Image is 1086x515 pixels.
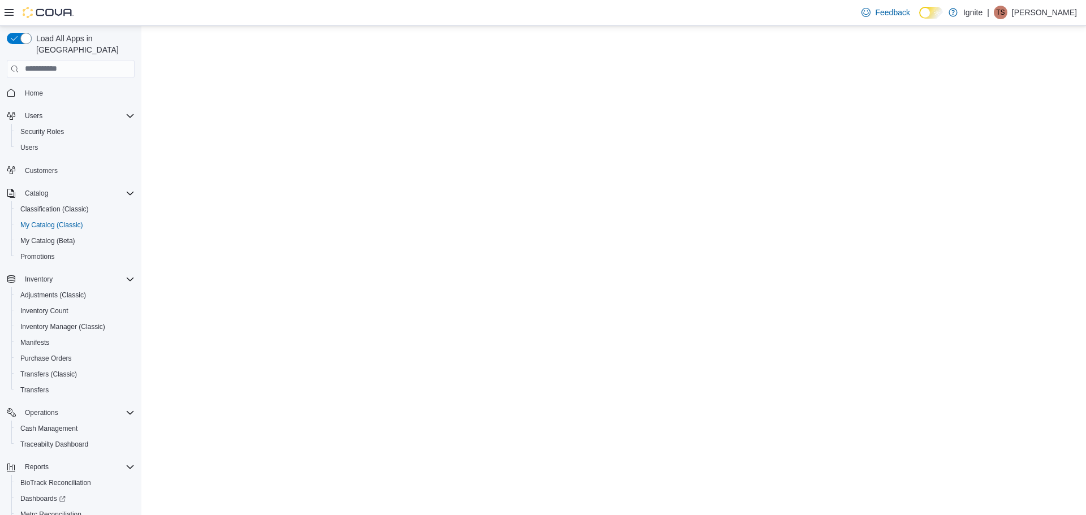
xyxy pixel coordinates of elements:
button: Inventory Manager (Classic) [11,319,139,335]
button: My Catalog (Classic) [11,217,139,233]
span: My Catalog (Beta) [16,234,135,248]
span: Users [20,143,38,152]
a: BioTrack Reconciliation [16,476,96,490]
a: Users [16,141,42,154]
button: My Catalog (Beta) [11,233,139,249]
span: Transfers (Classic) [20,370,77,379]
span: Promotions [20,252,55,261]
span: Inventory [25,275,53,284]
a: Promotions [16,250,59,263]
span: BioTrack Reconciliation [16,476,135,490]
span: Traceabilty Dashboard [20,440,88,449]
button: Reports [2,459,139,475]
span: My Catalog (Beta) [20,236,75,245]
span: My Catalog (Classic) [20,220,83,230]
a: Inventory Manager (Classic) [16,320,110,334]
button: Users [20,109,47,123]
button: Users [2,108,139,124]
span: Catalog [25,189,48,198]
span: Adjustments (Classic) [16,288,135,302]
span: Inventory Manager (Classic) [20,322,105,331]
span: Operations [20,406,135,419]
span: Security Roles [20,127,64,136]
a: Dashboards [11,491,139,507]
a: Home [20,86,48,100]
a: Security Roles [16,125,68,139]
button: Operations [2,405,139,421]
span: Feedback [875,7,910,18]
a: Customers [20,164,62,178]
a: My Catalog (Classic) [16,218,88,232]
a: Adjustments (Classic) [16,288,90,302]
a: Manifests [16,336,54,349]
span: Classification (Classic) [20,205,89,214]
button: BioTrack Reconciliation [11,475,139,491]
span: Inventory Count [16,304,135,318]
a: Traceabilty Dashboard [16,438,93,451]
span: Users [16,141,135,154]
span: Customers [25,166,58,175]
button: Operations [20,406,63,419]
span: Classification (Classic) [16,202,135,216]
span: Reports [25,462,49,471]
span: BioTrack Reconciliation [20,478,91,487]
span: Traceabilty Dashboard [16,438,135,451]
a: Cash Management [16,422,82,435]
span: Security Roles [16,125,135,139]
span: Adjustments (Classic) [20,291,86,300]
span: Users [25,111,42,120]
span: Cash Management [20,424,77,433]
span: Cash Management [16,422,135,435]
a: Transfers (Classic) [16,367,81,381]
button: Cash Management [11,421,139,436]
input: Dark Mode [919,7,943,19]
button: Security Roles [11,124,139,140]
button: Transfers [11,382,139,398]
span: Transfers (Classic) [16,367,135,381]
p: [PERSON_NAME] [1012,6,1077,19]
span: Inventory [20,272,135,286]
button: Adjustments (Classic) [11,287,139,303]
span: TS [996,6,1005,19]
span: Home [25,89,43,98]
a: Inventory Count [16,304,73,318]
span: Manifests [20,338,49,347]
span: Purchase Orders [20,354,72,363]
button: Home [2,85,139,101]
span: Catalog [20,187,135,200]
a: Transfers [16,383,53,397]
p: Ignite [963,6,982,19]
span: Home [20,86,135,100]
button: Users [11,140,139,155]
button: Reports [20,460,53,474]
a: My Catalog (Beta) [16,234,80,248]
span: Users [20,109,135,123]
span: Purchase Orders [16,352,135,365]
button: Promotions [11,249,139,265]
span: Transfers [16,383,135,397]
span: Load All Apps in [GEOGRAPHIC_DATA] [32,33,135,55]
span: My Catalog (Classic) [16,218,135,232]
button: Inventory Count [11,303,139,319]
a: Classification (Classic) [16,202,93,216]
span: Operations [25,408,58,417]
span: Dashboards [20,494,66,503]
span: Inventory Manager (Classic) [16,320,135,334]
button: Purchase Orders [11,350,139,366]
span: Inventory Count [20,306,68,315]
img: Cova [23,7,74,18]
button: Manifests [11,335,139,350]
button: Catalog [20,187,53,200]
button: Traceabilty Dashboard [11,436,139,452]
span: Promotions [16,250,135,263]
button: Catalog [2,185,139,201]
span: Customers [20,163,135,178]
button: Transfers (Classic) [11,366,139,382]
span: Dashboards [16,492,135,505]
span: Transfers [20,386,49,395]
div: Tristen Scarbrough [994,6,1007,19]
span: Reports [20,460,135,474]
button: Inventory [2,271,139,287]
button: Inventory [20,272,57,286]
